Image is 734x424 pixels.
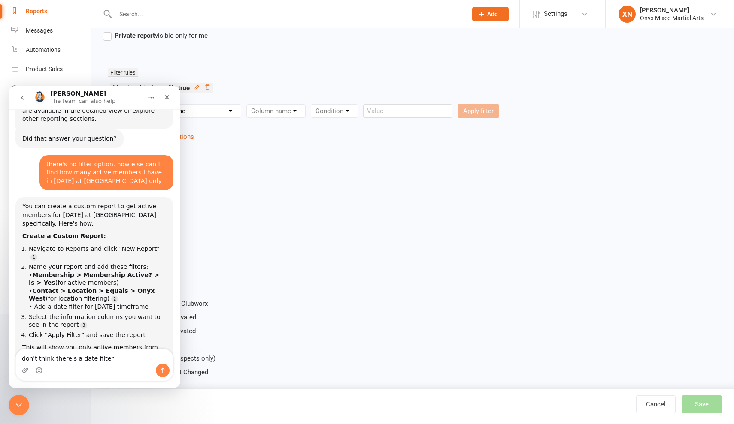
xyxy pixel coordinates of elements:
[544,4,567,24] span: Settings
[171,84,190,92] strong: Is true
[11,40,91,60] a: Automations
[11,21,91,40] a: Messages
[14,257,158,291] div: This will show you only active members from the Onyx West location for your specified time period...
[147,277,161,291] button: Send a message…
[619,6,636,23] div: XN
[7,111,165,295] div: You can create a custom report to get active members for [DATE] at [GEOGRAPHIC_DATA] specifically...
[26,66,63,72] div: Product Sales
[22,168,29,174] a: Source reference 144190:
[115,32,155,39] strong: Private report
[20,177,158,225] li: Name your report and add these filters: • (for active members) • (for location filtering) • Add a...
[26,85,50,92] div: Gradings
[9,86,180,388] iframe: Intercom live chat
[103,210,109,217] a: Source reference 2621881:
[11,2,91,21] a: Reports
[7,111,165,314] div: Toby says…
[487,11,498,18] span: Add
[26,27,53,34] div: Messages
[14,116,158,141] div: You can create a custom report to get active members for [DATE] at [GEOGRAPHIC_DATA] specifically...
[103,100,722,125] form: Add filter:
[113,84,190,92] span: Membership Active?
[14,146,97,153] b: Create a Custom Report:
[20,201,146,216] b: Contact > Location > Equals > Onyx West
[20,159,158,174] li: Navigate to Reports and click "New Report"
[20,245,158,253] li: Click "Apply Filter" and save the report
[472,7,509,21] button: Add
[27,281,34,288] button: Emoji picker
[20,185,151,200] b: Membership > Membership Active? > Is > Yes
[11,79,91,98] a: Gradings
[640,6,704,14] div: [PERSON_NAME]
[9,395,29,415] iframe: Intercom live chat
[115,30,208,39] span: visible only for me
[636,395,676,413] a: Cancel
[363,104,452,118] input: Value
[7,263,164,277] textarea: Message…
[113,8,461,20] input: Search...
[26,8,47,15] div: Reports
[108,68,138,77] small: Filter rules
[20,227,158,243] li: Select the information columns you want to see in the report
[26,46,61,53] div: Automations
[72,236,79,243] a: Source reference 143271:
[13,281,20,288] button: Upload attachment
[11,60,91,79] a: Product Sales
[640,14,704,22] div: Onyx Mixed Martial Arts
